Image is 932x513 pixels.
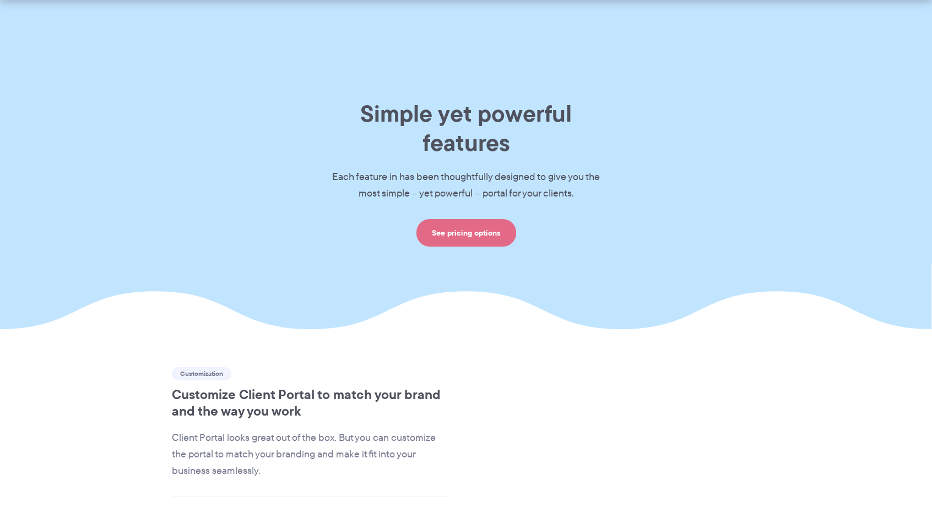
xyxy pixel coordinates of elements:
p: Client Portal looks great out of the box. But you can customize the portal to match your branding... [172,430,450,479]
span: Customization [172,367,231,380]
h1: Simple yet powerful features [315,99,617,157]
h2: Customize Client Portal to match your brand and the way you work [172,386,450,419]
p: Each feature in has been thoughtfully designed to give you the most simple – yet powerful – porta... [315,169,617,202]
a: See pricing options [416,219,516,247]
